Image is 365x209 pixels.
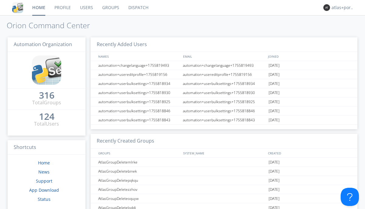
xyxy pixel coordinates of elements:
[14,41,72,48] span: Automation Organization
[34,120,59,127] div: Total Users
[91,70,357,79] a: automation+usereditprofile+1755819156automation+usereditprofile+1755819156[DATE]
[39,92,54,99] a: 316
[181,97,267,106] div: automation+userbulksettings+1755818925
[269,88,280,97] span: [DATE]
[97,149,180,157] div: GROUPS
[91,185,357,194] a: AtlasGroupDeletezzhov[DATE]
[32,56,61,85] img: cddb5a64eb264b2086981ab96f4c1ba7
[269,116,280,125] span: [DATE]
[269,61,280,70] span: [DATE]
[269,70,280,79] span: [DATE]
[269,97,280,106] span: [DATE]
[182,52,266,61] div: EMAIL
[38,169,50,175] a: News
[341,188,359,206] iframe: Toggle Customer Support
[97,116,181,124] div: automation+userbulksettings+1755818843
[97,52,180,61] div: NAMES
[97,79,181,88] div: automation+userbulksettings+1755818934
[91,158,357,167] a: AtlasGroupDeletemlrke[DATE]
[91,194,357,203] a: AtlasGroupDeleteoquyw[DATE]
[91,88,357,97] a: automation+userbulksettings+1755818930automation+userbulksettings+1755818930[DATE]
[32,99,61,106] div: Total Groups
[91,167,357,176] a: AtlasGroupDeletebinek[DATE]
[269,106,280,116] span: [DATE]
[97,70,181,79] div: automation+usereditprofile+1755819156
[97,106,181,115] div: automation+userbulksettings+1755818846
[269,176,280,185] span: [DATE]
[97,88,181,97] div: automation+userbulksettings+1755818930
[269,185,280,194] span: [DATE]
[38,196,50,202] a: Status
[91,79,357,88] a: automation+userbulksettings+1755818934automation+userbulksettings+1755818934[DATE]
[91,106,357,116] a: automation+userbulksettings+1755818846automation+userbulksettings+1755818846[DATE]
[91,134,357,149] h3: Recently Created Groups
[91,61,357,70] a: automation+changelanguage+1755819493automation+changelanguage+1755819493[DATE]
[97,97,181,106] div: automation+userbulksettings+1755818925
[266,149,352,157] div: CREATED
[97,61,181,70] div: automation+changelanguage+1755819493
[323,4,330,11] img: 373638.png
[91,97,357,106] a: automation+userbulksettings+1755818925automation+userbulksettings+1755818925[DATE]
[332,5,354,11] div: atlas+portuguese0001
[91,116,357,125] a: automation+userbulksettings+1755818843automation+userbulksettings+1755818843[DATE]
[97,167,181,176] div: AtlasGroupDeletebinek
[12,2,23,13] img: cddb5a64eb264b2086981ab96f4c1ba7
[91,176,357,185] a: AtlasGroupDeletepqkqu[DATE]
[38,160,50,166] a: Home
[39,92,54,98] div: 316
[182,149,266,157] div: SYSTEM_NAME
[181,106,267,115] div: automation+userbulksettings+1755818846
[181,88,267,97] div: automation+userbulksettings+1755818930
[269,194,280,203] span: [DATE]
[97,176,181,185] div: AtlasGroupDeletepqkqu
[36,178,52,184] a: Support
[269,79,280,88] span: [DATE]
[91,37,357,52] h3: Recently Added Users
[181,79,267,88] div: automation+userbulksettings+1755818934
[97,158,181,167] div: AtlasGroupDeletemlrke
[39,113,54,120] div: 124
[266,52,352,61] div: JOINED
[29,187,59,193] a: App Download
[8,140,85,155] h3: Shortcuts
[39,113,54,120] a: 124
[97,185,181,194] div: AtlasGroupDeletezzhov
[181,61,267,70] div: automation+changelanguage+1755819493
[269,167,280,176] span: [DATE]
[181,70,267,79] div: automation+usereditprofile+1755819156
[97,194,181,203] div: AtlasGroupDeleteoquyw
[269,158,280,167] span: [DATE]
[181,116,267,124] div: automation+userbulksettings+1755818843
